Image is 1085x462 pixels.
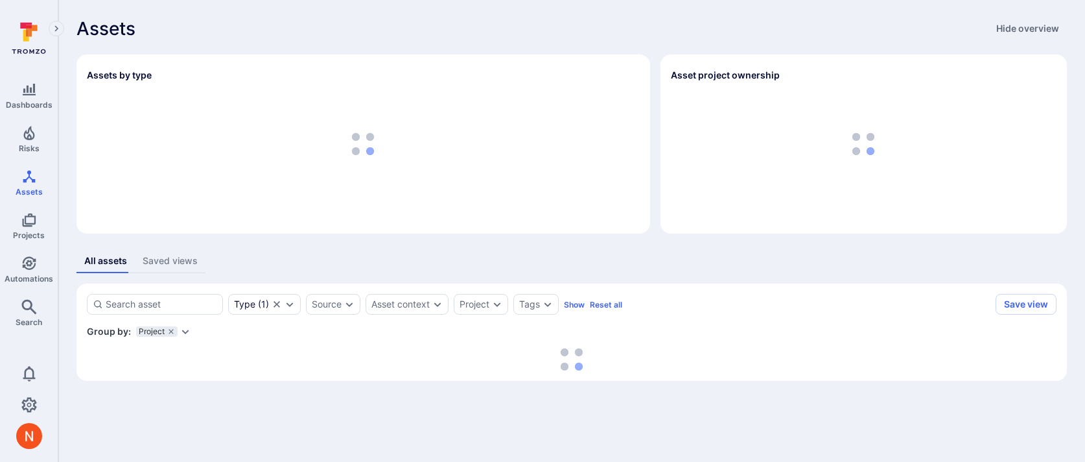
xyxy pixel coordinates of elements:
[519,299,540,310] button: Tags
[5,274,53,284] span: Automations
[87,325,131,338] span: Group by:
[671,69,780,82] h2: Asset project ownership
[16,317,42,327] span: Search
[272,299,282,310] button: Clear selection
[106,298,217,311] input: Search asset
[87,69,152,82] h2: Assets by type
[590,300,622,310] button: Reset all
[542,299,553,310] button: Expand dropdown
[6,100,52,110] span: Dashboards
[49,21,64,36] button: Expand navigation menu
[143,254,198,267] div: Saved views
[564,300,585,310] button: Show
[285,299,295,310] button: Expand dropdown
[344,299,355,310] button: Expand dropdown
[234,299,269,310] button: Type(1)
[84,254,127,267] div: All assets
[76,18,135,39] span: Assets
[312,299,342,310] button: Source
[136,326,191,337] div: grouping parameters
[87,348,1056,371] div: loading spinner
[139,328,165,335] span: Project
[180,326,191,337] button: Expand dropdown
[492,299,502,310] button: Expand dropdown
[460,299,489,310] button: Project
[988,18,1067,39] button: Hide overview
[16,187,43,197] span: Assets
[52,23,61,34] i: Expand navigation menu
[66,44,1067,234] div: Assets overview
[371,299,430,310] button: Asset context
[561,348,583,371] img: Loading...
[19,143,40,153] span: Risks
[234,299,255,310] div: Type
[234,299,269,310] div: ( 1 )
[136,326,178,337] div: Project
[432,299,443,310] button: Expand dropdown
[16,423,42,449] img: ACg8ocIprwjrgDQnDsNSk9Ghn5p5-B8DpAKWoJ5Gi9syOE4K59tr4Q=s96-c
[16,423,42,449] div: Neeren Patki
[13,230,45,240] span: Projects
[76,249,1067,273] div: assets tabs
[996,294,1056,315] button: Save view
